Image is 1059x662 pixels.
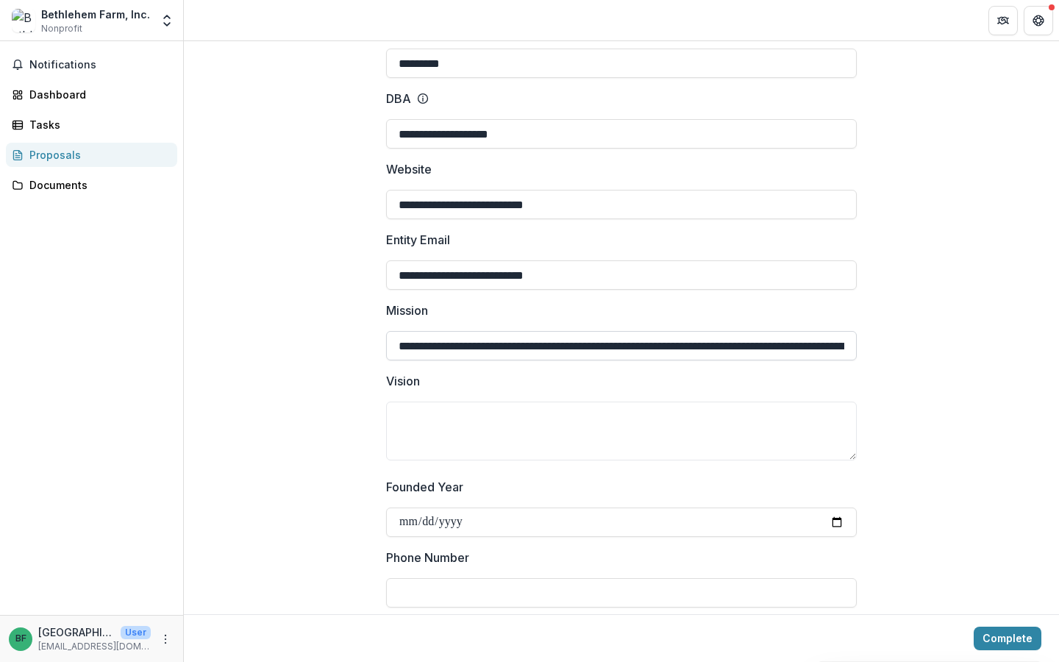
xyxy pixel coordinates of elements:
[38,624,115,640] p: [GEOGRAPHIC_DATA]
[386,90,411,107] p: DBA
[121,626,151,639] p: User
[386,549,469,566] p: Phone Number
[6,173,177,197] a: Documents
[974,627,1041,650] button: Complete
[29,87,165,102] div: Dashboard
[386,160,432,178] p: Website
[6,82,177,107] a: Dashboard
[157,630,174,648] button: More
[1024,6,1053,35] button: Get Help
[386,372,420,390] p: Vision
[6,143,177,167] a: Proposals
[41,7,150,22] div: Bethlehem Farm, Inc.
[15,634,26,644] div: Bethlehem Farm
[6,113,177,137] a: Tasks
[29,117,165,132] div: Tasks
[29,177,165,193] div: Documents
[386,231,450,249] p: Entity Email
[38,640,151,653] p: [EMAIL_ADDRESS][DOMAIN_NAME]
[157,6,177,35] button: Open entity switcher
[386,478,463,496] p: Founded Year
[29,147,165,163] div: Proposals
[6,53,177,76] button: Notifications
[386,302,428,319] p: Mission
[41,22,82,35] span: Nonprofit
[988,6,1018,35] button: Partners
[29,59,171,71] span: Notifications
[12,9,35,32] img: Bethlehem Farm, Inc.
